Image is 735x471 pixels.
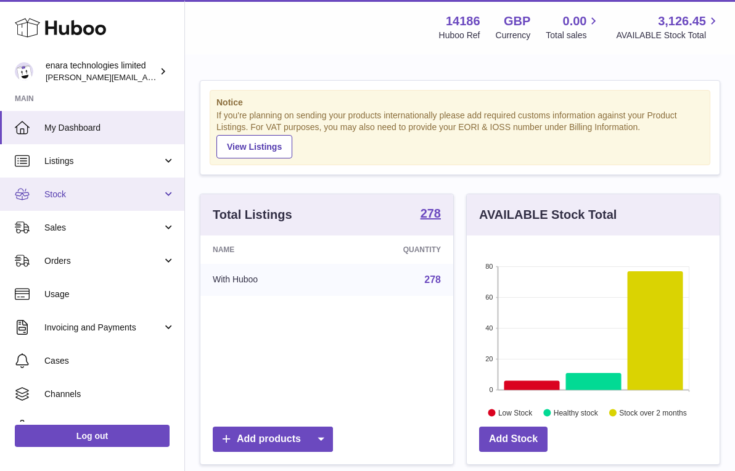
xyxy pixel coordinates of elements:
span: [PERSON_NAME][EMAIL_ADDRESS][DOMAIN_NAME] [46,72,247,82]
div: If you're planning on sending your products internationally please add required customs informati... [216,110,704,158]
a: 3,126.45 AVAILABLE Stock Total [616,13,720,41]
a: View Listings [216,135,292,158]
text: 20 [485,355,493,362]
strong: GBP [504,13,530,30]
span: Orders [44,255,162,267]
a: Add Stock [479,427,548,452]
div: Huboo Ref [439,30,480,41]
text: Healthy stock [554,408,599,417]
span: Stock [44,189,162,200]
span: 0.00 [563,13,587,30]
text: 80 [485,263,493,270]
a: 278 [421,207,441,222]
h3: AVAILABLE Stock Total [479,207,617,223]
span: Listings [44,155,162,167]
text: 0 [489,386,493,393]
th: Name [200,236,334,264]
text: Stock over 2 months [619,408,686,417]
div: Currency [496,30,531,41]
span: My Dashboard [44,122,175,134]
strong: Notice [216,97,704,109]
a: Add products [213,427,333,452]
img: Dee@enara.co [15,62,33,81]
text: Low Stock [498,408,533,417]
text: 40 [485,324,493,332]
span: Settings [44,422,175,433]
h3: Total Listings [213,207,292,223]
td: With Huboo [200,264,334,296]
span: Total sales [546,30,601,41]
span: Usage [44,289,175,300]
text: 60 [485,293,493,301]
span: AVAILABLE Stock Total [616,30,720,41]
th: Quantity [334,236,453,264]
span: Sales [44,222,162,234]
strong: 278 [421,207,441,219]
strong: 14186 [446,13,480,30]
div: enara technologies limited [46,60,157,83]
a: 278 [424,274,441,285]
span: 3,126.45 [658,13,706,30]
a: 0.00 Total sales [546,13,601,41]
a: Log out [15,425,170,447]
span: Channels [44,388,175,400]
span: Invoicing and Payments [44,322,162,334]
span: Cases [44,355,175,367]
